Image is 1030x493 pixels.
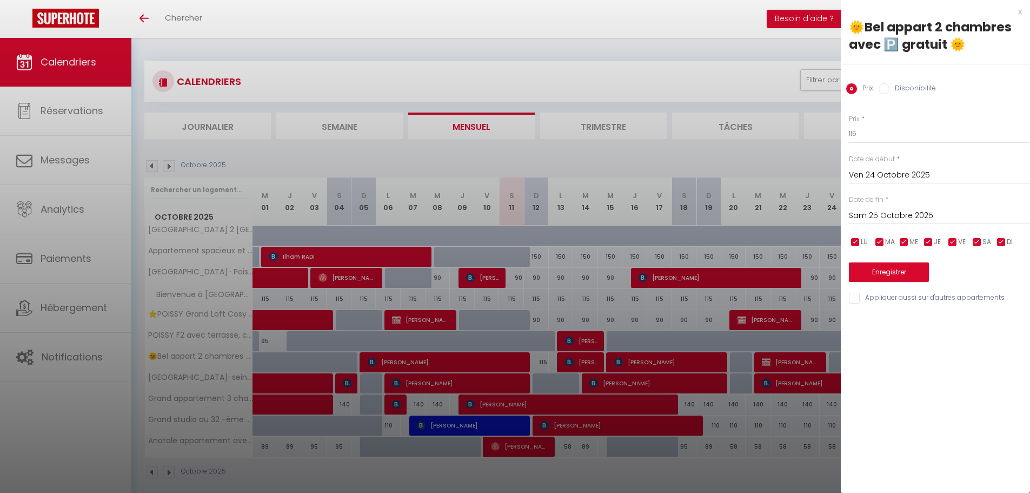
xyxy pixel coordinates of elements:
[958,237,966,247] span: VE
[849,18,1022,53] div: 🌞Bel appart 2 chambres avec 🅿️ gratuit 🌞
[857,83,873,95] label: Prix
[849,262,929,282] button: Enregistrer
[982,237,991,247] span: SA
[889,83,936,95] label: Disponibilité
[841,5,1022,18] div: x
[934,237,941,247] span: JE
[849,195,883,205] label: Date de fin
[849,114,860,124] label: Prix
[885,237,895,247] span: MA
[909,237,918,247] span: ME
[861,237,868,247] span: LU
[1007,237,1013,247] span: DI
[849,154,895,165] label: Date de début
